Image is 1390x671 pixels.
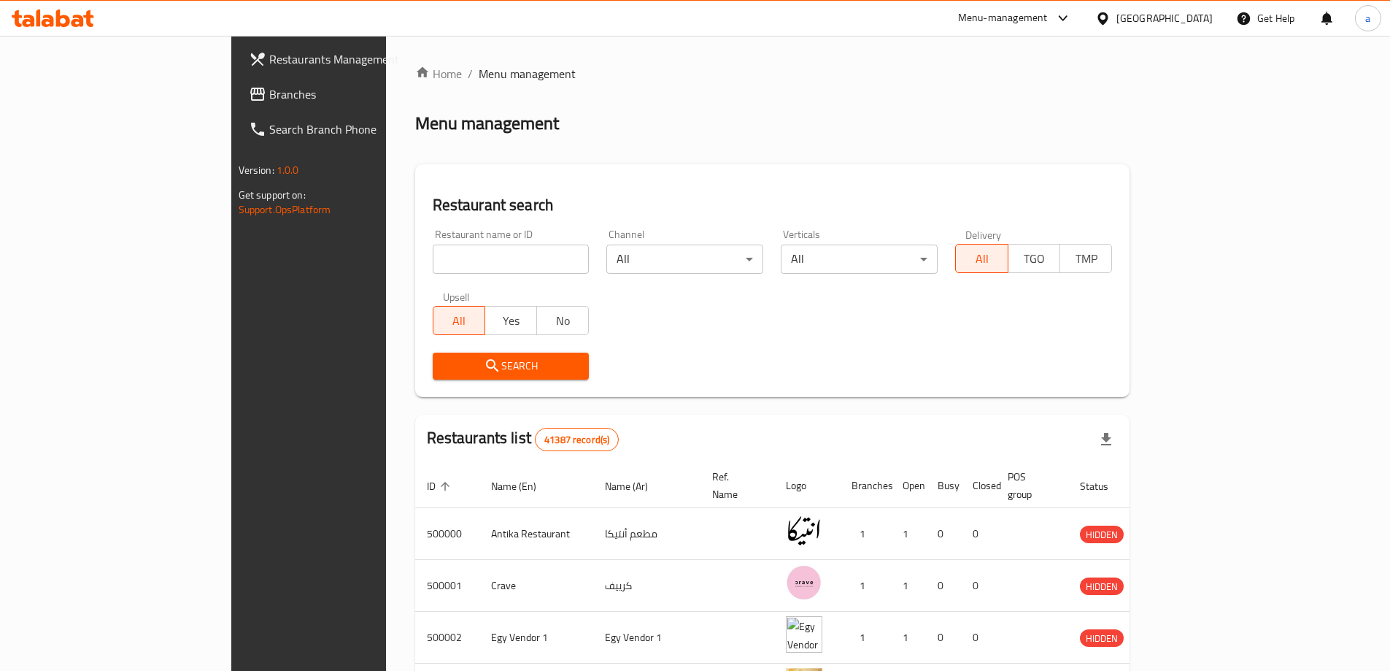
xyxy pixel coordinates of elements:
span: HIDDEN [1080,578,1124,595]
th: Busy [926,464,961,508]
img: Crave [786,564,822,601]
div: HIDDEN [1080,629,1124,647]
div: HIDDEN [1080,578,1124,595]
span: Search Branch Phone [269,120,452,138]
td: Egy Vendor 1 [593,612,700,664]
th: Closed [961,464,996,508]
h2: Restaurant search [433,194,1113,216]
span: HIDDEN [1080,630,1124,647]
span: Status [1080,478,1127,495]
div: All [781,245,938,274]
span: a [1365,10,1370,26]
button: Search [433,353,590,380]
div: Menu-management [958,9,1048,27]
div: Total records count [535,428,619,451]
button: Yes [484,306,537,335]
td: 0 [961,508,996,560]
img: Egy Vendor 1 [786,616,822,653]
nav: breadcrumb [415,65,1130,83]
span: POS group [1008,468,1051,503]
td: 1 [891,612,926,664]
td: Egy Vendor 1 [479,612,593,664]
span: All [962,248,1002,269]
span: TGO [1014,248,1054,269]
input: Search for restaurant name or ID.. [433,245,590,274]
button: All [433,306,485,335]
td: كرييف [593,560,700,612]
td: 0 [926,508,961,560]
button: No [536,306,589,335]
th: Logo [774,464,840,508]
a: Branches [237,77,463,112]
span: Ref. Name [712,468,757,503]
span: Search [444,357,578,375]
h2: Restaurants list [427,427,619,451]
span: 41387 record(s) [536,433,618,447]
div: HIDDEN [1080,526,1124,543]
td: 1 [840,508,891,560]
a: Restaurants Management [237,42,463,77]
th: Open [891,464,926,508]
span: 1.0.0 [277,161,299,180]
li: / [468,65,473,83]
td: Antika Restaurant [479,508,593,560]
span: Yes [491,310,531,331]
span: ID [427,478,455,495]
span: Menu management [479,65,576,83]
span: Restaurants Management [269,50,452,68]
td: 1 [891,560,926,612]
th: Branches [840,464,891,508]
td: 0 [926,612,961,664]
td: 1 [891,508,926,560]
span: Name (En) [491,478,555,495]
span: TMP [1066,248,1106,269]
td: Crave [479,560,593,612]
span: HIDDEN [1080,526,1124,543]
td: 1 [840,560,891,612]
h2: Menu management [415,112,559,135]
a: Support.OpsPlatform [239,200,331,219]
button: All [955,244,1008,273]
span: Branches [269,85,452,103]
div: Export file [1089,422,1124,457]
td: 1 [840,612,891,664]
div: All [606,245,763,274]
span: Get support on: [239,185,306,204]
span: Name (Ar) [605,478,667,495]
td: 0 [961,612,996,664]
td: 0 [961,560,996,612]
button: TMP [1059,244,1112,273]
div: [GEOGRAPHIC_DATA] [1116,10,1213,26]
label: Delivery [965,229,1002,239]
img: Antika Restaurant [786,513,822,549]
span: Version: [239,161,274,180]
td: 0 [926,560,961,612]
span: All [439,310,479,331]
button: TGO [1008,244,1060,273]
a: Search Branch Phone [237,112,463,147]
label: Upsell [443,291,470,302]
span: No [543,310,583,331]
td: مطعم أنتيكا [593,508,700,560]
